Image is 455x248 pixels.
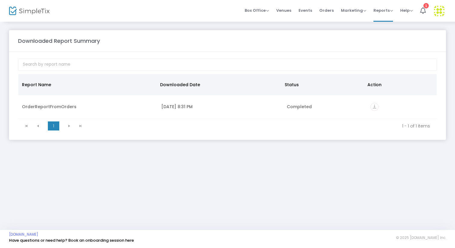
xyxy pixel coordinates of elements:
input: Search by report name [18,58,437,71]
div: 1 [423,3,429,8]
span: Events [299,3,312,18]
i: vertical_align_bottom [370,103,379,111]
div: 9/13/2025 8:31 PM [161,104,280,110]
span: Venues [276,3,291,18]
a: vertical_align_bottom [370,105,379,111]
th: Status [281,74,364,95]
span: © 2025 [DOMAIN_NAME] Inc. [396,235,446,240]
th: Report Name [18,74,156,95]
span: Help [400,8,413,13]
div: https://go.SimpleTix.com/8kzms [370,103,433,111]
span: Marketing [341,8,366,13]
span: Page 1 [48,121,59,130]
span: Orders [319,3,334,18]
th: Action [364,74,433,95]
m-panel-title: Downloaded Report Summary [18,37,100,45]
a: Have questions or need help? Book an onboarding session here [9,237,134,243]
div: Completed [287,104,363,110]
kendo-pager-info: 1 - 1 of 1 items [91,123,430,129]
th: Downloaded Date [156,74,281,95]
div: Data table [18,74,437,119]
span: Reports [373,8,393,13]
div: OrderReportFromOrders [22,104,154,110]
a: [DOMAIN_NAME] [9,232,38,237]
span: Box Office [245,8,269,13]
